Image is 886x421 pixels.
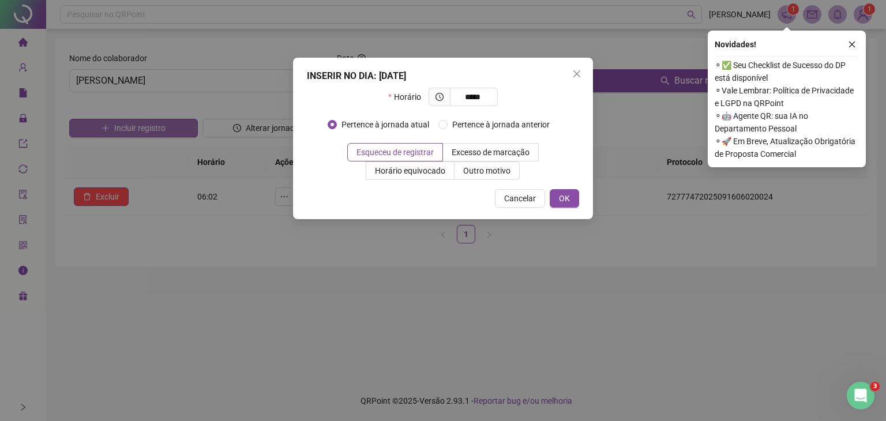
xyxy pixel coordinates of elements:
span: ⚬ Vale Lembrar: Política de Privacidade e LGPD na QRPoint [715,84,859,110]
div: INSERIR NO DIA : [DATE] [307,69,579,83]
button: Close [568,65,586,83]
span: Esqueceu de registrar [356,148,434,157]
span: Excesso de marcação [452,148,530,157]
span: Pertence à jornada anterior [448,118,554,131]
span: Outro motivo [463,166,510,175]
span: ⚬ 🚀 Em Breve, Atualização Obrigatória de Proposta Comercial [715,135,859,160]
span: 3 [870,382,880,391]
button: OK [550,189,579,208]
span: clock-circle [436,93,444,101]
span: ⚬ ✅ Seu Checklist de Sucesso do DP está disponível [715,59,859,84]
span: OK [559,192,570,205]
iframe: Intercom live chat [847,382,874,409]
button: Cancelar [495,189,545,208]
span: Cancelar [504,192,536,205]
label: Horário [388,88,428,106]
span: ⚬ 🤖 Agente QR: sua IA no Departamento Pessoal [715,110,859,135]
span: Pertence à jornada atual [337,118,434,131]
span: close [848,40,856,48]
span: close [572,69,581,78]
span: Horário equivocado [375,166,445,175]
span: Novidades ! [715,38,756,51]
